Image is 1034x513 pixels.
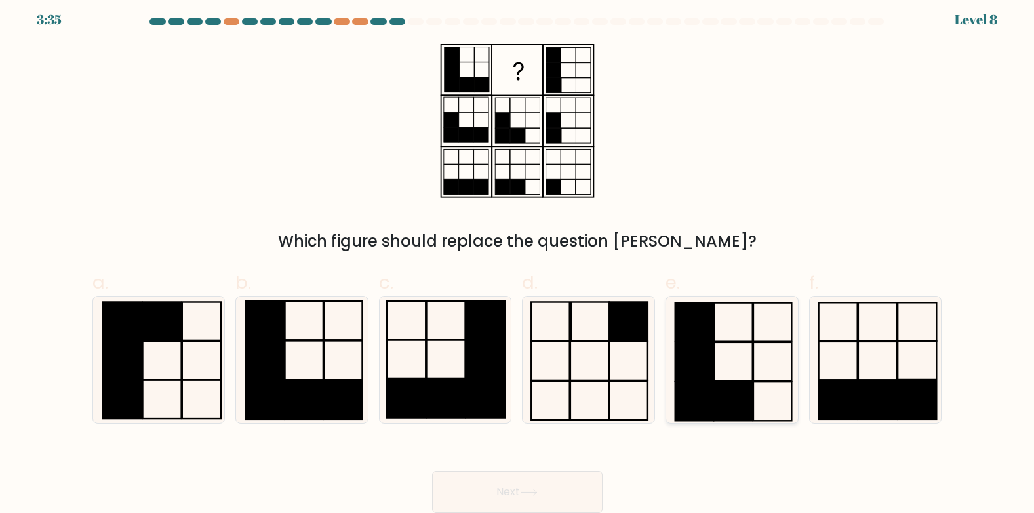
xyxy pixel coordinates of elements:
[92,270,108,295] span: a.
[37,10,62,30] div: 3:35
[522,270,538,295] span: d.
[379,270,393,295] span: c.
[955,10,997,30] div: Level 8
[100,230,934,253] div: Which figure should replace the question [PERSON_NAME]?
[666,270,680,295] span: e.
[432,471,603,513] button: Next
[235,270,251,295] span: b.
[809,270,818,295] span: f.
